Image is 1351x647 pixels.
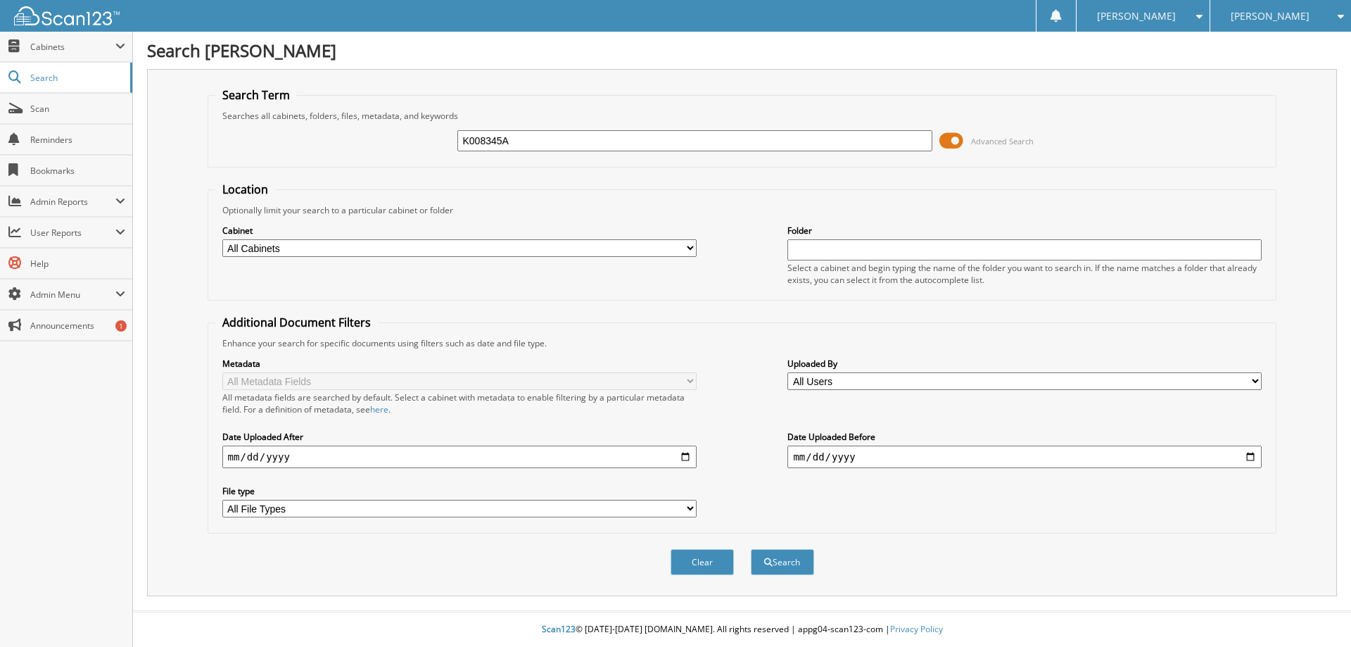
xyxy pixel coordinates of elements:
[971,136,1034,146] span: Advanced Search
[30,258,125,270] span: Help
[215,315,378,330] legend: Additional Document Filters
[30,196,115,208] span: Admin Reports
[787,358,1262,370] label: Uploaded By
[222,431,697,443] label: Date Uploaded After
[222,446,697,468] input: start
[751,549,814,575] button: Search
[30,134,125,146] span: Reminders
[787,225,1262,237] label: Folder
[542,623,576,635] span: Scan123
[30,165,125,177] span: Bookmarks
[222,225,697,237] label: Cabinet
[30,227,115,239] span: User Reports
[30,289,115,301] span: Admin Menu
[215,182,275,197] legend: Location
[215,110,1269,122] div: Searches all cabinets, folders, files, metadata, and keywords
[133,613,1351,647] div: © [DATE]-[DATE] [DOMAIN_NAME]. All rights reserved | appg04-scan123-com |
[222,485,697,497] label: File type
[14,6,120,25] img: scan123-logo-white.svg
[1231,12,1309,20] span: [PERSON_NAME]
[671,549,734,575] button: Clear
[222,358,697,370] label: Metadata
[30,72,123,84] span: Search
[30,103,125,115] span: Scan
[222,391,697,415] div: All metadata fields are searched by default. Select a cabinet with metadata to enable filtering b...
[215,87,297,103] legend: Search Term
[215,337,1269,349] div: Enhance your search for specific documents using filters such as date and file type.
[370,403,388,415] a: here
[30,41,115,53] span: Cabinets
[147,39,1337,62] h1: Search [PERSON_NAME]
[1097,12,1176,20] span: [PERSON_NAME]
[1281,579,1351,647] iframe: Chat Widget
[115,320,127,332] div: 1
[30,320,125,332] span: Announcements
[787,446,1262,468] input: end
[787,262,1262,286] div: Select a cabinet and begin typing the name of the folder you want to search in. If the name match...
[215,204,1269,216] div: Optionally limit your search to a particular cabinet or folder
[787,431,1262,443] label: Date Uploaded Before
[890,623,943,635] a: Privacy Policy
